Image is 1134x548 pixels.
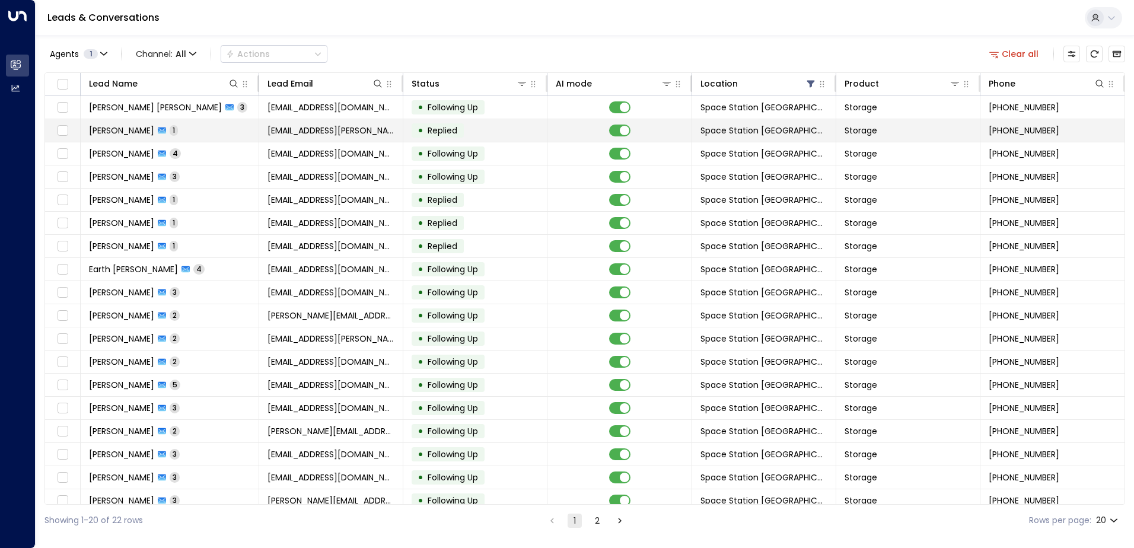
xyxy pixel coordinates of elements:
span: speckle.kitties.5a@icloud.com [267,286,394,298]
div: Status [412,77,439,91]
span: 1 [170,218,178,228]
span: +447980614963 [989,356,1059,368]
span: Agents [50,50,79,58]
span: Earth Kerwin [89,263,178,275]
span: Storage [845,194,877,206]
span: +447506425516 [989,217,1059,229]
span: Following Up [428,425,478,437]
span: 3 [170,495,180,505]
span: +447960633077 [989,495,1059,506]
span: 1 [84,49,98,59]
span: Storage [845,263,877,275]
div: • [418,352,423,372]
span: michelle.jeary@outlook.com [267,310,394,321]
span: +447786402225 [989,333,1059,345]
div: Product [845,77,879,91]
span: +447871251367 [989,286,1059,298]
span: Following Up [428,402,478,414]
span: +447896594274 [989,194,1059,206]
span: keirin@mccamley.com.au [267,333,394,345]
span: Sarah Gull [89,125,154,136]
span: Space Station Solihull [700,471,827,483]
span: Toggle select row [55,447,70,462]
span: +447786016618 [989,125,1059,136]
div: Location [700,77,817,91]
span: Space Station Solihull [700,379,827,391]
span: reem_bulla@hotmail.co.uk [267,171,394,183]
button: Agents1 [44,46,112,62]
span: 4 [170,148,181,158]
span: Drew Hill [89,448,154,460]
span: Reem Bulla [89,171,154,183]
span: Following Up [428,263,478,275]
span: Space Station Solihull [700,148,827,160]
span: +447749606266 [989,402,1059,414]
span: Following Up [428,379,478,391]
a: Leads & Conversations [47,11,160,24]
span: Space Station Solihull [700,171,827,183]
span: Toggle select row [55,193,70,208]
div: Button group with a nested menu [221,45,327,63]
span: +447854465861 [989,171,1059,183]
span: Storage [845,101,877,113]
span: Storage [845,402,877,414]
span: Following Up [428,310,478,321]
span: 2 [170,356,180,367]
span: Toggle select row [55,123,70,138]
span: Sabrina Hamad [89,217,154,229]
span: Toggle select row [55,424,70,439]
div: • [418,190,423,210]
span: Richard Hands [89,425,154,437]
span: 3 [170,171,180,181]
button: Customize [1063,46,1080,62]
div: • [418,305,423,326]
span: +447455903891 [989,471,1059,483]
span: Replied [428,194,457,206]
span: 2 [170,333,180,343]
div: • [418,144,423,164]
span: 3 [170,449,180,459]
div: Actions [226,49,270,59]
span: james.a.m.thomas@googlemail.com [267,495,394,506]
span: dhill514@yahoo.com [267,448,394,460]
span: Storage [845,148,877,160]
span: Toggle select row [55,146,70,161]
span: Michelle Jeary [89,310,154,321]
span: Storage [845,171,877,183]
span: 3 [170,287,180,297]
span: 2 [170,426,180,436]
span: Following Up [428,286,478,298]
span: 4 [193,264,205,274]
span: Richard Humphrey [89,402,154,414]
span: Following Up [428,495,478,506]
span: Storage [845,425,877,437]
div: Product [845,77,961,91]
span: Anne Gouldsworthy [89,148,154,160]
span: Toggle select row [55,401,70,416]
span: Following Up [428,148,478,160]
span: Toggle select row [55,308,70,323]
div: AI mode [556,77,592,91]
span: Storage [845,310,877,321]
span: Space Station Solihull [700,356,827,368]
span: +447591238741 [989,310,1059,321]
div: Phone [989,77,1106,91]
span: philsargent@msn.com [267,194,394,206]
span: All [176,49,186,59]
button: Clear all [985,46,1044,62]
span: rachaelbatchelor@icloud.com [267,356,394,368]
span: Toggle select row [55,262,70,277]
span: Storage [845,495,877,506]
span: Following Up [428,171,478,183]
span: sarahl.murray@live.co.uk [267,125,394,136]
nav: pagination navigation [544,513,627,528]
span: Toggle select row [55,493,70,508]
div: • [418,444,423,464]
span: earthkerwin@gmail.com [267,263,394,275]
span: 1 [170,125,178,135]
div: Lead Name [89,77,240,91]
span: James Thomas [89,495,154,506]
span: Toggle select row [55,100,70,115]
span: Storage [845,240,877,252]
span: Refresh [1086,46,1103,62]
